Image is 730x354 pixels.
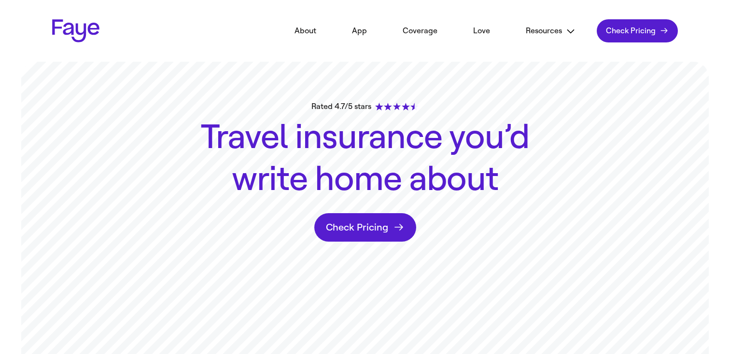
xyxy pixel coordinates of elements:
a: About [280,20,331,41]
a: Coverage [388,20,452,41]
button: Resources [511,20,590,42]
a: Faye Logo [52,19,99,42]
a: Check Pricing [597,19,678,42]
h1: Travel insurance you’d write home about [191,116,539,201]
a: Love [459,20,505,41]
a: App [337,20,381,41]
span: Check Pricing [326,221,388,233]
span: Check Pricing [606,26,656,36]
div: Rated 4.7/5 stars [311,101,419,112]
a: Check Pricing [314,213,416,242]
